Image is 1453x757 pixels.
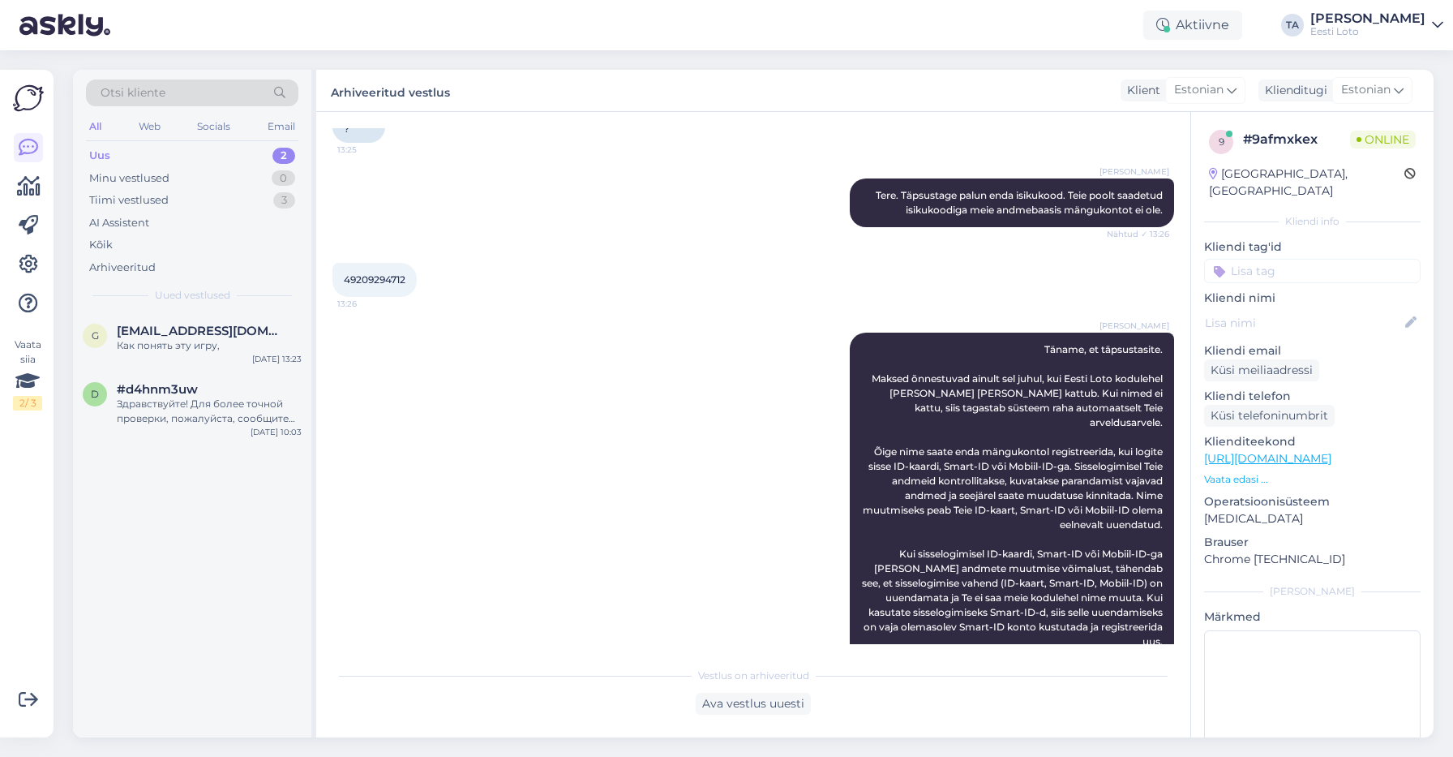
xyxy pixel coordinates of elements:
div: 2 / 3 [13,396,42,411]
a: [URL][DOMAIN_NAME] [1204,451,1331,466]
p: Vaata edasi ... [1204,472,1421,487]
div: Tiimi vestlused [89,192,169,209]
span: Estonian [1341,81,1391,99]
div: [DATE] 13:23 [252,353,302,365]
p: [MEDICAL_DATA] [1204,510,1421,527]
label: Arhiveeritud vestlus [331,80,450,101]
div: Klient [1121,82,1160,99]
img: Askly Logo [13,83,44,114]
span: 9 [1219,135,1224,148]
div: 0 [272,170,295,187]
div: Uus [89,148,110,164]
span: 49209294712 [344,273,405,286]
div: Kliendi info [1204,214,1421,229]
span: Täname, et täpsustasite. Maksed õnnestuvad ainult sel juhul, kui Eesti Loto kodulehel [PERSON_NAM... [862,343,1165,647]
div: All [86,116,105,137]
div: Web [135,116,164,137]
div: Vaata siia [13,338,42,411]
div: Kõik [89,237,113,253]
span: Online [1350,131,1416,148]
div: # 9afmxkex [1243,130,1350,149]
div: Küsi meiliaadressi [1204,359,1319,381]
div: Minu vestlused [89,170,169,187]
span: Uued vestlused [155,288,230,303]
div: Arhiveeritud [89,260,156,276]
div: [GEOGRAPHIC_DATA], [GEOGRAPHIC_DATA] [1209,166,1404,200]
span: Vestlus on arhiveeritud [698,669,809,683]
div: Klienditugi [1258,82,1327,99]
div: Как понять эту игру, [117,338,302,353]
p: Kliendi email [1204,342,1421,359]
span: Estonian [1174,81,1224,99]
div: 3 [273,192,295,209]
div: [DATE] 10:03 [251,426,302,438]
span: #d4hnm3uw [117,382,198,397]
div: Email [264,116,298,137]
span: Tere. Täpsustage palun enda isikukood. Teie poolt saadetud isikukoodiga meie andmebaasis mängukon... [876,189,1165,216]
p: Kliendi nimi [1204,290,1421,307]
span: d [91,388,99,400]
span: gelja7271@mail.ru [117,324,285,338]
p: Kliendi tag'id [1204,239,1421,256]
div: Küsi telefoninumbrit [1204,405,1335,427]
p: Klienditeekond [1204,433,1421,450]
div: [PERSON_NAME] [1310,12,1425,25]
input: Lisa tag [1204,259,1421,283]
p: Operatsioonisüsteem [1204,493,1421,510]
a: [PERSON_NAME]Eesti Loto [1310,12,1443,38]
div: Ava vestlus uuesti [696,693,811,715]
p: Kliendi telefon [1204,388,1421,405]
div: Aktiivne [1143,11,1242,40]
div: AI Assistent [89,215,149,231]
div: Здравствуйте! Для более точной проверки, пожалуйста, сообщите нам Ваше имя и фамилию, личный код,... [117,397,302,426]
span: 13:25 [337,144,398,156]
span: Otsi kliente [101,84,165,101]
span: 13:26 [337,298,398,310]
div: 2 [272,148,295,164]
p: Chrome [TECHNICAL_ID] [1204,551,1421,568]
span: Nähtud ✓ 13:26 [1107,228,1169,240]
div: TA [1281,14,1304,37]
div: [PERSON_NAME] [1204,584,1421,599]
div: ? [332,115,385,143]
div: Eesti Loto [1310,25,1425,38]
span: [PERSON_NAME] [1099,320,1169,332]
input: Lisa nimi [1205,314,1402,332]
p: Märkmed [1204,609,1421,626]
span: [PERSON_NAME] [1099,166,1169,178]
p: Brauser [1204,534,1421,551]
span: g [92,329,99,342]
div: Socials [194,116,234,137]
